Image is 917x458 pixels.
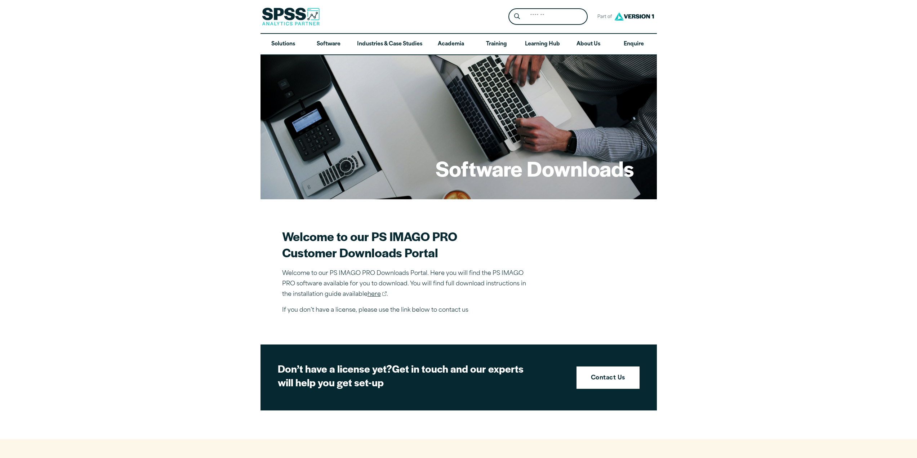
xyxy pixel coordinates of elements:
[611,34,656,55] a: Enquire
[519,34,566,55] a: Learning Hub
[436,154,634,182] h1: Software Downloads
[593,12,613,22] span: Part of
[613,10,656,23] img: Version1 Logo
[261,34,306,55] a: Solutions
[282,268,534,299] p: Welcome to our PS IMAGO PRO Downloads Portal. Here you will find the PS IMAGO PRO software availa...
[306,34,351,55] a: Software
[262,8,320,26] img: SPSS Analytics Partner
[577,366,640,389] a: Contact Us
[368,289,387,300] a: here
[282,305,534,316] p: If you don’t have a license, please use the link below to contact us
[278,361,392,375] strong: Don’t have a license yet?
[428,34,473,55] a: Academia
[351,34,428,55] a: Industries & Case Studies
[508,8,588,25] form: Site Header Search Form
[278,362,530,389] h2: Get in touch and our experts will help you get set-up
[282,228,534,261] h2: Welcome to our PS IMAGO PRO Customer Downloads Portal
[566,34,611,55] a: About Us
[591,374,625,383] strong: Contact Us
[261,34,657,55] nav: Desktop version of site main menu
[514,13,520,19] svg: Search magnifying glass icon
[510,10,524,23] button: Search magnifying glass icon
[473,34,519,55] a: Training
